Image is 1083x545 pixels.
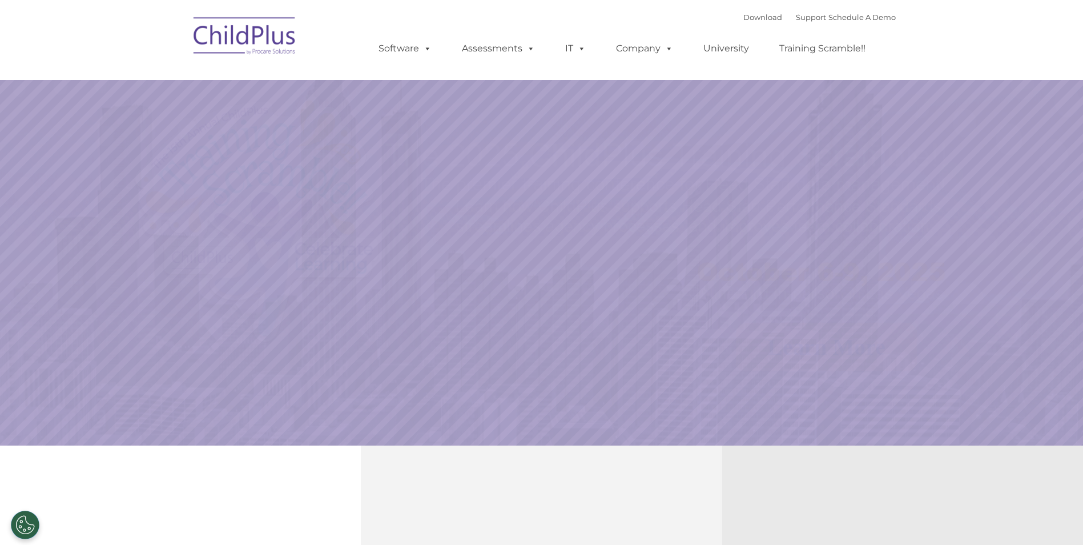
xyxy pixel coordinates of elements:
[828,13,896,22] a: Schedule A Demo
[736,323,917,371] a: Learn More
[605,37,685,60] a: Company
[743,13,782,22] a: Download
[692,37,760,60] a: University
[188,9,302,66] img: ChildPlus by Procare Solutions
[796,13,826,22] a: Support
[11,511,39,539] button: Cookies Settings
[450,37,546,60] a: Assessments
[367,37,443,60] a: Software
[768,37,877,60] a: Training Scramble!!
[554,37,597,60] a: IT
[743,13,896,22] font: |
